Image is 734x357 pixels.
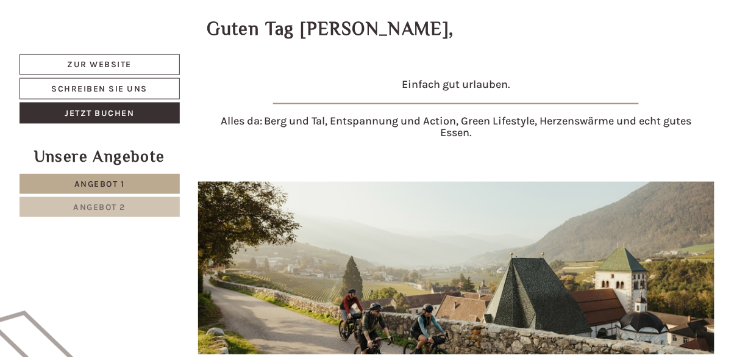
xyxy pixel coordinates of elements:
[18,35,198,45] div: Hotel B&B Feldmessner
[20,145,180,168] div: Unsere Angebote
[18,59,198,68] small: 11:24
[273,103,639,104] img: image
[20,54,180,75] a: Zur Website
[74,179,125,189] span: Angebot 1
[216,115,697,140] h4: Alles da: Berg und Tal, Entspannung und Action, Green Lifestyle, Herzenswärme und echt gutes Essen.
[207,19,455,39] h1: Guten Tag [PERSON_NAME],
[74,202,126,212] span: Angebot 2
[212,9,268,30] div: Sonntag
[402,322,479,343] button: Senden
[216,79,697,91] h4: Einfach gut urlauben.
[198,182,715,355] img: biking-is-the-new-hiking-De1-cwm-17181p.jpg
[20,78,180,99] a: Schreiben Sie uns
[9,33,204,70] div: Guten Tag, wie können wir Ihnen helfen?
[20,103,180,124] a: Jetzt buchen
